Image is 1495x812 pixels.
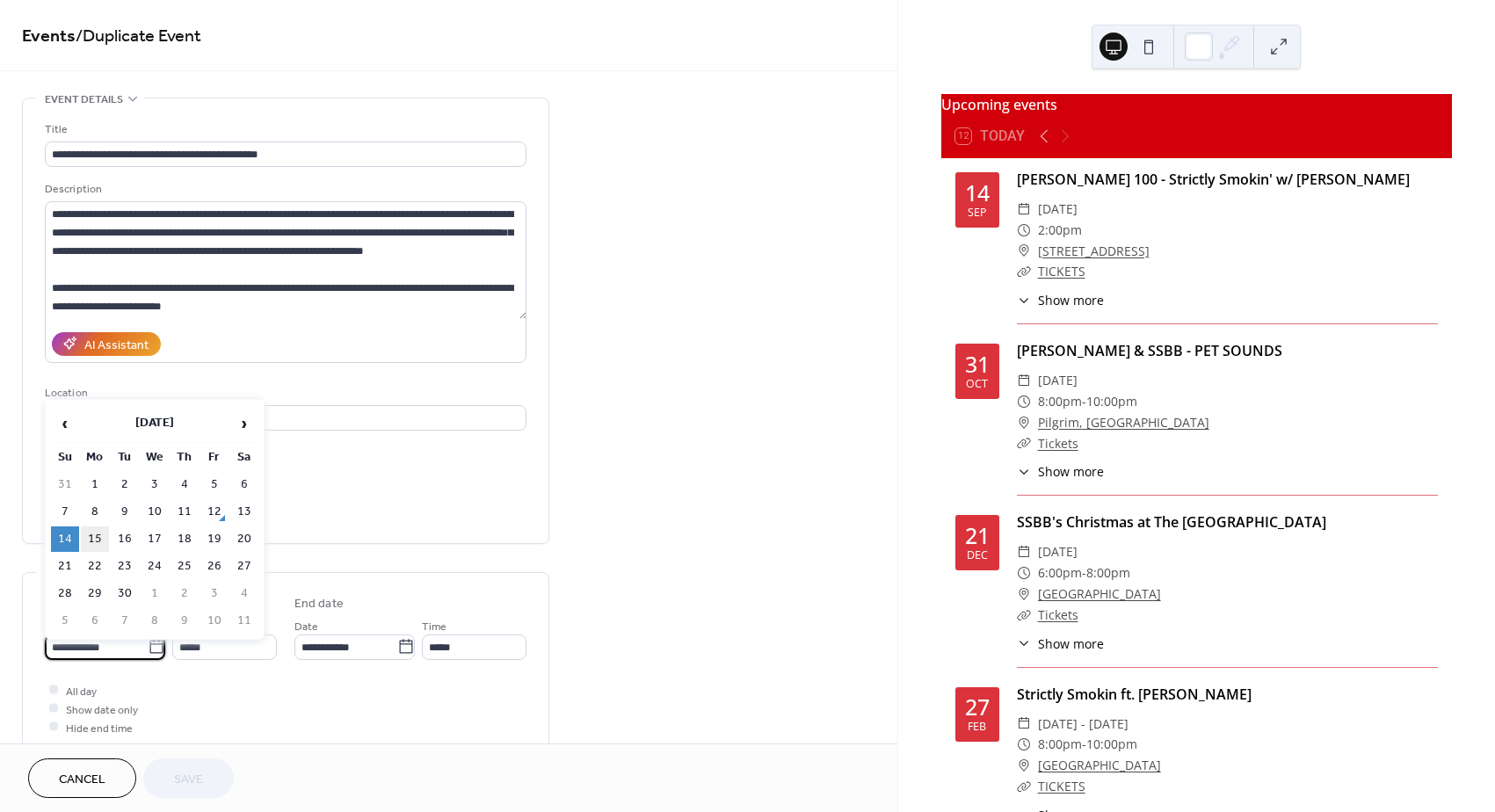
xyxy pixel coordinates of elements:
[231,406,258,441] span: ›
[230,608,258,634] td: 11
[1038,778,1085,794] a: TICKETS
[230,554,258,579] td: 27
[1017,291,1104,309] button: ​Show more
[200,445,229,470] th: Fr
[28,758,136,798] button: Cancel
[200,581,229,606] td: 3
[66,682,97,700] span: All day
[81,554,109,579] td: 22
[111,472,139,497] td: 2
[1017,541,1031,562] div: ​
[1086,391,1137,412] span: 10:00pm
[1038,391,1082,412] span: 8:00pm
[230,445,258,470] th: Sa
[141,445,169,470] th: We
[45,120,523,139] div: Title
[200,554,229,579] td: 26
[45,384,523,402] div: Location
[111,581,139,606] td: 30
[1038,734,1082,755] span: 8:00pm
[1017,341,1282,360] a: [PERSON_NAME] & SSBB - PET SOUNDS
[1017,261,1031,282] div: ​
[1086,734,1137,755] span: 10:00pm
[1017,755,1031,776] div: ​
[141,472,169,497] td: 3
[51,581,79,606] td: 28
[171,526,199,552] td: 18
[141,499,169,525] td: 10
[1038,584,1161,605] a: [GEOGRAPHIC_DATA]
[81,445,109,470] th: Mo
[1017,199,1031,220] div: ​
[81,472,109,497] td: 1
[1038,263,1085,279] a: TICKETS
[76,19,201,54] span: / Duplicate Event
[171,608,199,634] td: 9
[200,499,229,525] td: 12
[1017,241,1031,262] div: ​
[230,581,258,606] td: 4
[51,499,79,525] td: 7
[52,406,78,441] span: ‹
[941,94,1452,115] div: Upcoming events
[1017,605,1031,626] div: ​
[1038,435,1078,452] a: Tickets
[81,581,109,606] td: 29
[1017,714,1031,735] div: ​
[111,608,139,634] td: 7
[1038,412,1209,433] a: Pilgrim, [GEOGRAPHIC_DATA]
[200,608,229,634] td: 10
[1017,584,1031,605] div: ​
[1017,562,1031,584] div: ​
[966,379,988,390] div: Oct
[81,405,229,443] th: [DATE]
[230,499,258,525] td: 13
[51,526,79,552] td: 14
[81,526,109,552] td: 15
[111,554,139,579] td: 23
[45,91,123,109] span: Event details
[200,526,229,552] td: 19
[1017,170,1410,189] a: [PERSON_NAME] 100 - Strictly Smokin' w/ [PERSON_NAME]
[111,526,139,552] td: 16
[51,472,79,497] td: 31
[1017,634,1104,653] button: ​Show more
[968,207,987,219] div: Sep
[1017,776,1031,797] div: ​
[1017,685,1252,704] a: Strictly Smokin ft. [PERSON_NAME]
[965,525,990,547] div: 21
[967,550,988,562] div: Dec
[230,472,258,497] td: 6
[22,19,76,54] a: Events
[1017,433,1031,454] div: ​
[1038,714,1129,735] span: [DATE] - [DATE]
[294,617,318,635] span: Date
[52,332,161,356] button: AI Assistant
[1038,199,1078,220] span: [DATE]
[1017,412,1031,433] div: ​
[1038,370,1078,391] span: [DATE]
[1038,634,1104,653] span: Show more
[1082,391,1086,412] span: -
[141,608,169,634] td: 8
[171,581,199,606] td: 2
[1038,562,1082,584] span: 6:00pm
[51,554,79,579] td: 21
[1017,370,1031,391] div: ​
[1017,734,1031,755] div: ​
[171,472,199,497] td: 4
[1038,755,1161,776] a: [GEOGRAPHIC_DATA]
[1017,462,1031,481] div: ​
[965,353,990,375] div: 31
[230,526,258,552] td: 20
[1082,562,1086,584] span: -
[1038,291,1104,309] span: Show more
[59,771,105,789] span: Cancel
[965,696,990,718] div: 27
[1017,391,1031,412] div: ​
[1017,220,1031,241] div: ​
[81,608,109,634] td: 6
[200,472,229,497] td: 5
[1017,462,1104,481] button: ​Show more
